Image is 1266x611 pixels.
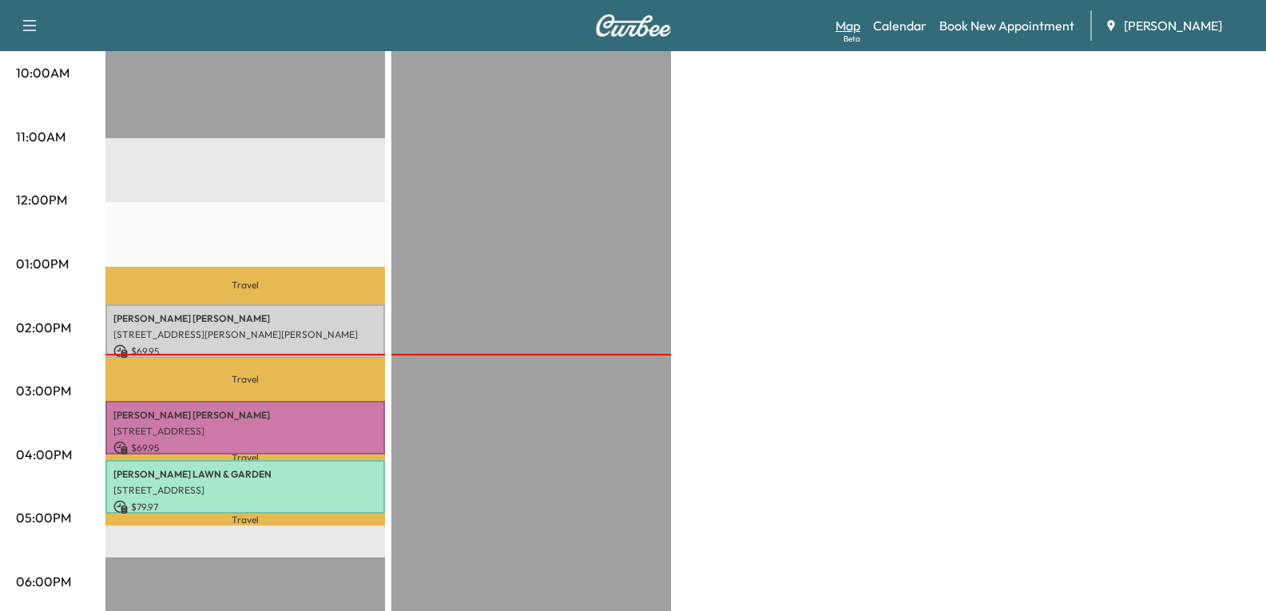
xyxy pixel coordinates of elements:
p: 11:00AM [16,127,65,146]
p: [PERSON_NAME] [PERSON_NAME] [113,312,377,325]
p: $ 79.97 [113,500,377,514]
p: 05:00PM [16,508,71,527]
p: [STREET_ADDRESS] [113,484,377,497]
p: [STREET_ADDRESS][PERSON_NAME][PERSON_NAME] [113,328,377,341]
p: Travel [105,454,385,460]
p: 12:00PM [16,190,67,209]
p: 04:00PM [16,445,72,464]
p: [STREET_ADDRESS] [113,425,377,438]
p: [PERSON_NAME] LAWN & GARDEN [113,468,377,481]
p: 02:00PM [16,318,71,337]
a: Calendar [873,16,927,35]
p: Travel [105,267,385,304]
p: 10:00AM [16,63,69,82]
p: 06:00PM [16,572,71,591]
a: MapBeta [835,16,860,35]
p: 01:00PM [16,254,69,273]
p: $ 69.95 [113,344,377,359]
p: 03:00PM [16,381,71,400]
p: [PERSON_NAME] [PERSON_NAME] [113,409,377,422]
p: Travel [105,358,385,401]
span: [PERSON_NAME] [1124,16,1222,35]
div: Beta [843,33,860,45]
a: Book New Appointment [939,16,1074,35]
p: Travel [105,514,385,526]
img: Curbee Logo [595,14,672,37]
p: $ 69.95 [113,441,377,455]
